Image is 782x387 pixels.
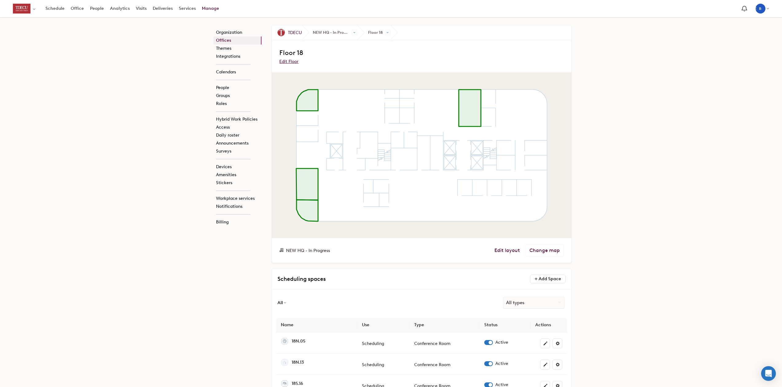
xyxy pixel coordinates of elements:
[525,244,564,257] a: Change map
[107,3,133,14] a: Analytics
[409,354,479,375] td: Conference Room
[357,318,409,332] th: Use
[214,147,261,155] a: Surveys
[288,29,302,36] span: TDECU
[214,115,261,123] a: Hybrid Work Policies
[539,276,561,281] span: Add Space
[87,3,107,14] a: People
[214,37,261,45] a: Offices
[362,342,384,346] div: Scheduling
[214,163,261,171] a: Devices
[495,340,508,345] span: Active
[214,139,261,147] a: Announcements
[756,4,765,14] div: EB
[214,179,261,187] a: Stickers
[739,3,750,14] a: Notification bell navigates to notifications page
[292,339,305,343] div: 18N.05
[10,2,39,16] button: Select an organization - TDECU currently selected
[756,4,765,14] div: Ethan Bostic
[176,3,199,14] a: Services
[68,3,87,14] a: Office
[214,171,261,179] a: Amenities
[214,218,261,226] a: Billing
[292,381,303,386] div: 18S.16
[277,301,283,305] span: All
[362,363,403,367] div: On-demand
[286,248,330,253] span: NEW HQ - In Progress
[214,92,261,100] a: Groups
[409,332,479,354] td: Conference Room
[214,131,261,139] a: Daily roster
[272,25,302,40] a: TDECU TDECU
[753,2,772,15] button: EB
[362,342,403,346] div: On-demand
[357,25,390,40] span: Floor 18
[740,5,749,13] span: Notification bell navigates to notifications page
[761,366,776,381] div: Open Intercom Messenger
[214,203,261,211] a: Notifications
[214,123,261,131] a: Access
[214,29,261,37] a: Organization
[495,362,508,366] span: Active
[292,360,304,365] div: 18N.13
[495,383,508,387] span: Active
[302,25,357,40] span: NEW HQ - In Progress
[42,3,68,14] a: Schedule
[214,52,261,60] a: Integrations
[214,100,261,108] a: Roles
[277,274,428,284] h3: Scheduling spaces
[279,48,303,57] span: Floor 18
[276,318,357,332] th: Name
[214,45,261,52] a: Themes
[479,318,531,332] th: Status
[199,3,222,14] a: Manage
[214,195,261,203] a: Workplace services
[530,318,567,332] th: Actions
[214,84,261,92] a: People
[494,247,520,253] a: Edit layout
[362,363,384,367] div: Scheduling
[530,275,566,283] button: Add Space
[277,29,285,36] img: TDECU
[409,318,479,332] th: Type
[150,3,176,14] a: Deliveries
[279,59,298,64] a: Edit Floor
[214,68,261,76] a: Calendars
[133,3,150,14] a: Visits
